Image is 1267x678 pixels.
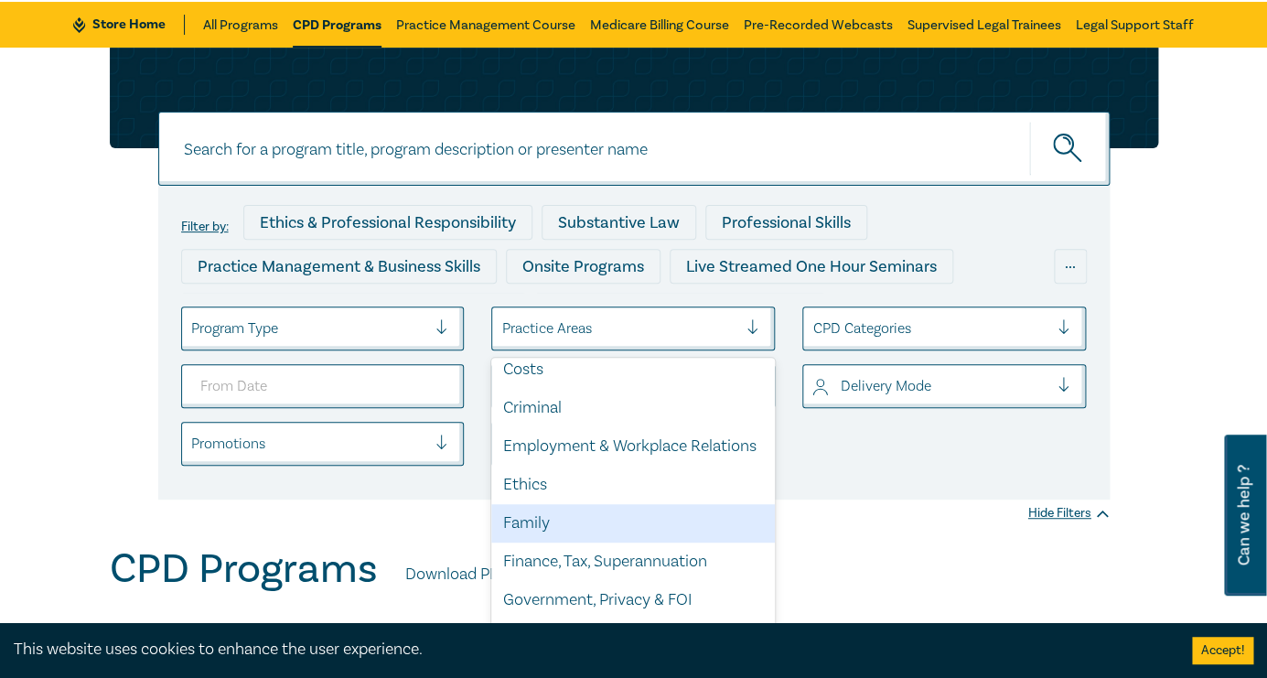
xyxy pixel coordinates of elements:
[491,619,775,657] div: Insolvency & Restructuring
[293,2,381,48] a: CPD Programs
[812,376,816,396] input: select
[491,466,775,504] div: Ethics
[542,205,696,240] div: Substantive Law
[1192,637,1253,664] button: Accept cookies
[491,581,775,619] div: Government, Privacy & FOI
[181,220,229,234] label: Filter by:
[506,249,660,284] div: Onsite Programs
[191,434,195,454] input: select
[705,205,867,240] div: Professional Skills
[191,318,195,339] input: select
[110,545,378,593] h1: CPD Programs
[1054,249,1087,284] div: ...
[491,427,775,466] div: Employment & Workplace Relations
[396,2,575,48] a: Practice Management Course
[590,2,729,48] a: Medicare Billing Course
[181,249,497,284] div: Practice Management & Business Skills
[14,638,1165,662] div: This website uses cookies to enhance the user experience.
[535,293,825,328] div: Live Streamed Practical Workshops
[812,318,816,339] input: select
[491,389,775,427] div: Criminal
[1235,446,1252,585] span: Can we help ?
[405,563,509,587] a: Download PDF
[491,543,775,581] div: Finance, Tax, Superannuation
[744,2,893,48] a: Pre-Recorded Webcasts
[501,318,505,339] input: select
[1028,504,1110,522] div: Hide Filters
[907,2,1061,48] a: Supervised Legal Trainees
[243,205,532,240] div: Ethics & Professional Responsibility
[491,350,775,389] div: Costs
[181,364,465,408] input: From Date
[491,504,775,543] div: Family
[181,293,526,328] div: Live Streamed Conferences and Intensives
[158,112,1110,186] input: Search for a program title, program description or presenter name
[1076,2,1194,48] a: Legal Support Staff
[670,249,953,284] div: Live Streamed One Hour Seminars
[203,2,278,48] a: All Programs
[73,15,184,35] a: Store Home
